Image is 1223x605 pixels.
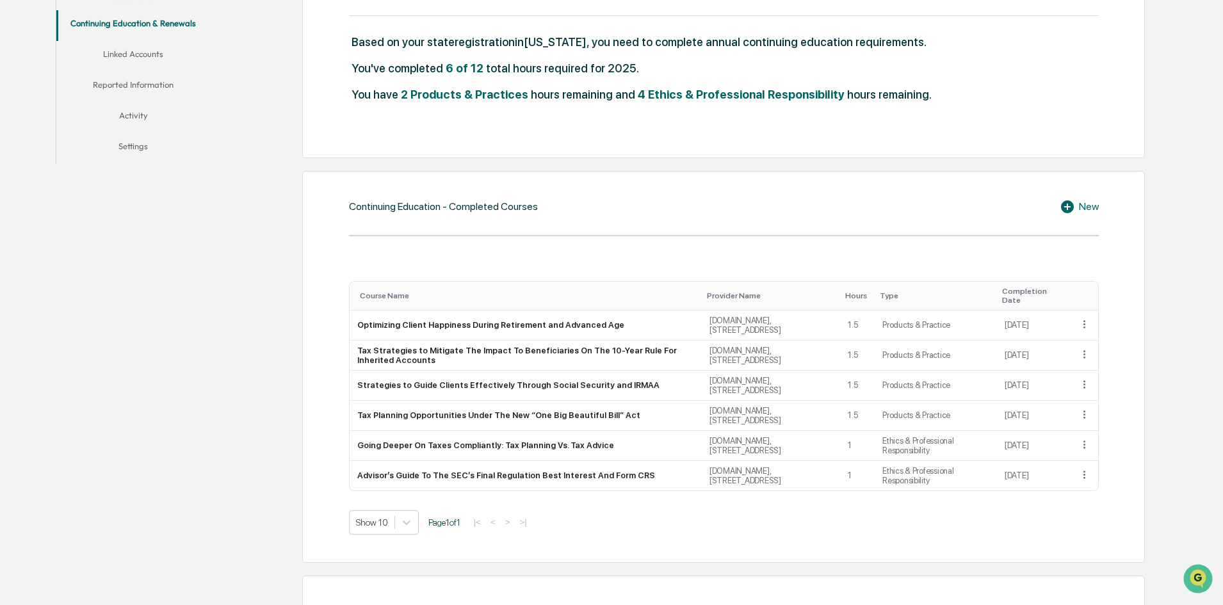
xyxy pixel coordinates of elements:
button: Settings [56,133,210,164]
td: 1 [840,431,875,461]
button: Reported Information [56,72,210,102]
span: You've completed [352,61,443,75]
div: 🗄️ [93,163,103,173]
div: New [1060,199,1099,214]
span: 6 of 12 [446,61,483,75]
td: 1.5 [840,341,875,371]
button: > [501,517,514,528]
span: Data Lookup [26,186,81,198]
div: Toggle SortBy [880,291,992,300]
button: Start new chat [218,102,233,117]
td: Products & Practice [875,341,997,371]
button: Continuing Education & Renewals [56,10,210,41]
td: [DATE] [997,461,1071,490]
td: [DATE] [997,401,1071,431]
td: Ethics & Professional Responsibility [875,461,997,490]
td: [DOMAIN_NAME], [STREET_ADDRESS] [702,401,840,431]
button: |< [470,517,485,528]
td: 1.5 [840,311,875,341]
span: Page 1 of 1 [428,517,460,528]
div: 🔎 [13,187,23,197]
span: hours remaining and [531,88,635,101]
span: 4 Ethics & Professional Responsibility [638,88,845,101]
td: Going Deeper On Taxes Compliantly: Tax Planning Vs. Tax Advice [350,431,702,461]
span: Based on your state registration in [US_STATE] , you need to complete annual continuing education... [352,35,927,49]
td: [DATE] [997,431,1071,461]
a: 🔎Data Lookup [8,181,86,204]
td: 1.5 [840,371,875,401]
td: 1 [840,461,875,490]
span: Attestations [106,161,159,174]
span: Preclearance [26,161,83,174]
td: Tax Strategies to Mitigate The Impact To Beneficiaries On The 10-Year Rule For Inherited Accounts [350,341,702,371]
div: Toggle SortBy [707,291,835,300]
div: 🖐️ [13,163,23,173]
span: Pylon [127,217,155,227]
td: [DOMAIN_NAME], [STREET_ADDRESS] [702,341,840,371]
td: Tax Planning Opportunities Under The New “One Big Beautiful Bill” Act [350,401,702,431]
span: 2 Products & Practices [401,88,528,101]
button: < [487,517,499,528]
td: [DOMAIN_NAME], [STREET_ADDRESS] [702,461,840,490]
td: Strategies to Guide Clients Effectively Through Social Security and IRMAA [350,371,702,401]
div: We're available if you need us! [44,111,162,121]
td: Products & Practice [875,401,997,431]
td: Products & Practice [875,311,997,341]
td: [DATE] [997,311,1071,341]
div: Toggle SortBy [1002,287,1065,305]
div: Continuing Education - Completed Courses [349,200,538,213]
button: >| [515,517,530,528]
td: [DOMAIN_NAME], [STREET_ADDRESS] [702,311,840,341]
div: Start new chat [44,98,210,111]
p: How can we help? [13,27,233,47]
td: [DATE] [997,341,1071,371]
span: total hours required for 2025. [486,61,639,75]
img: 1746055101610-c473b297-6a78-478c-a979-82029cc54cd1 [13,98,36,121]
td: Ethics & Professional Responsibility [875,431,997,461]
span: hours remaining. [847,88,932,101]
span: You have [352,88,398,101]
div: Toggle SortBy [1081,291,1093,300]
a: Powered byPylon [90,216,155,227]
td: [DOMAIN_NAME], [STREET_ADDRESS] [702,371,840,401]
button: Activity [56,102,210,133]
div: Toggle SortBy [360,291,697,300]
td: Advisor’s Guide To The SEC’s Final Regulation Best Interest And Form CRS [350,461,702,490]
td: [DATE] [997,371,1071,401]
a: 🖐️Preclearance [8,156,88,179]
a: 🗄️Attestations [88,156,164,179]
iframe: Open customer support [1182,563,1217,597]
td: [DOMAIN_NAME], [STREET_ADDRESS] [702,431,840,461]
button: Linked Accounts [56,41,210,72]
td: 1.5 [840,401,875,431]
td: Optimizing Client Happiness During Retirement and Advanced Age [350,311,702,341]
div: Toggle SortBy [845,291,870,300]
td: Products & Practice [875,371,997,401]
